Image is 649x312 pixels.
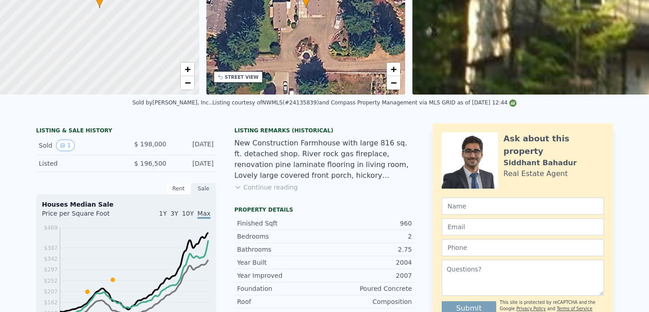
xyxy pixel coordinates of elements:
div: Ask about this property [503,132,604,158]
div: Poured Concrete [324,284,412,293]
div: STREET VIEW [225,74,259,81]
div: Roof [237,297,324,306]
div: LISTING & SALE HISTORY [36,127,216,136]
a: Zoom out [181,76,194,90]
tspan: $207 [44,289,58,295]
div: Foundation [237,284,324,293]
span: − [184,77,190,88]
div: [DATE] [174,140,214,151]
div: 2007 [324,271,412,280]
div: Sold [39,140,119,151]
span: 1Y [159,210,167,217]
div: 2004 [324,258,412,267]
tspan: $162 [44,299,58,306]
tspan: $252 [44,278,58,284]
a: Zoom out [387,76,400,90]
div: Composition [324,297,412,306]
div: 2.75 [324,245,412,254]
span: Max [197,210,210,219]
button: Continue reading [234,183,298,192]
div: [DATE] [174,159,214,168]
div: Property details [234,206,415,213]
tspan: $387 [44,245,58,251]
input: Name [442,198,604,215]
span: + [391,63,397,75]
div: Listing Remarks (Historical) [234,127,415,134]
span: + [184,63,190,75]
img: NWMLS Logo [509,99,516,107]
div: Bedrooms [237,232,324,241]
span: $ 196,500 [134,160,166,167]
div: Rent [166,183,191,194]
div: Price per Square Foot [42,209,126,223]
div: Listing courtesy of NWMLS (#24135839) and Compass Property Management via MLS GRID as of [DATE] 1... [212,99,516,106]
div: Sold by [PERSON_NAME], Inc. . [133,99,212,106]
div: Siddhant Bahadur [503,158,577,168]
div: New Construction Farmhouse with large 816 sq. ft. detached shop. River rock gas fireplace, renova... [234,138,415,181]
input: Phone [442,239,604,256]
tspan: $297 [44,267,58,273]
button: View historical data [56,140,75,151]
div: Bathrooms [237,245,324,254]
span: 3Y [170,210,178,217]
tspan: $469 [44,225,58,231]
span: 10Y [182,210,194,217]
a: Zoom in [387,63,400,76]
div: Finished Sqft [237,219,324,228]
div: Sale [191,183,216,194]
div: Listed [39,159,119,168]
div: 2 [324,232,412,241]
div: Year Built [237,258,324,267]
div: Houses Median Sale [42,200,210,209]
tspan: $342 [44,256,58,262]
span: − [391,77,397,88]
span: $ 198,000 [134,140,166,148]
a: Terms of Service [557,306,592,311]
div: 960 [324,219,412,228]
a: Privacy Policy [516,306,546,311]
input: Email [442,218,604,235]
div: Year Improved [237,271,324,280]
div: Real Estate Agent [503,168,568,179]
a: Zoom in [181,63,194,76]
